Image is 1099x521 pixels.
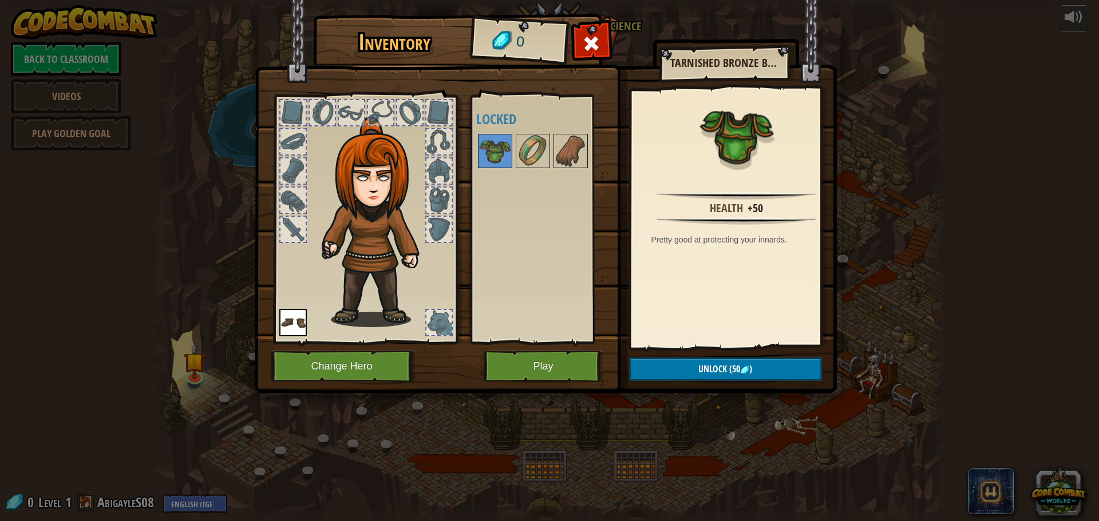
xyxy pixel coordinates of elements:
[517,135,549,167] img: portrait.png
[740,365,749,375] img: gem.png
[279,309,307,336] img: portrait.png
[651,234,828,245] div: Pretty good at protecting your innards.
[629,357,822,381] button: Unlock(50)
[476,112,620,126] h4: Locked
[748,200,763,217] div: +50
[317,117,440,327] img: hair_f2.png
[699,98,774,173] img: portrait.png
[698,363,727,375] span: Unlock
[727,363,740,375] span: (50
[749,363,752,375] span: )
[657,192,816,200] img: hr.png
[515,31,525,53] span: 0
[322,30,468,54] h1: Inventory
[670,57,778,69] h2: Tarnished Bronze Breastplate
[657,217,816,225] img: hr.png
[710,200,743,217] div: Health
[271,351,416,382] button: Change Hero
[479,135,511,167] img: portrait.png
[484,351,603,382] button: Play
[555,135,587,167] img: portrait.png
